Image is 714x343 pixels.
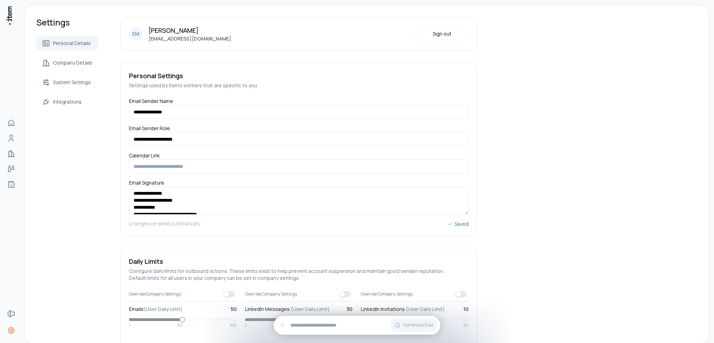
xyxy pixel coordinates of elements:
div: Continue Chat [274,316,440,335]
button: Sign out [416,27,469,41]
label: LinkedIn Messages [245,306,330,313]
img: Item Brain Logo [6,6,13,25]
div: Saved [447,220,469,228]
span: Personal Details [53,40,91,47]
span: 50 [177,322,183,328]
span: Override Company Settings [361,291,413,297]
a: Company Details [36,56,98,70]
h5: Changes are saved automatically [129,220,200,228]
h5: Settings used by item's workers that are specific to you. [129,82,469,89]
h5: Daily Limits [129,256,469,266]
a: Settings [4,323,18,337]
label: Email Sender Role [129,125,170,134]
a: People [4,131,18,145]
a: Personal Details [36,36,98,50]
h1: Settings [36,17,98,28]
a: Companies [4,147,18,161]
span: 50 [231,306,237,313]
h5: Configure daily limits for outbound actions. These limits exist to help prevent account suspensio... [129,268,469,282]
label: Emails [129,306,183,313]
span: System Settings [53,79,91,86]
a: System Settings [36,75,98,89]
span: 20 [463,322,469,328]
h5: Personal Settings [129,71,469,81]
span: Override Company Settings [129,291,181,297]
span: 100 [230,322,237,328]
span: Continue Chat [403,322,433,328]
label: LinkedIn Invitations [361,306,445,313]
span: 1 [245,322,246,328]
label: Calendar Link [129,152,160,162]
button: Continue Chat [390,319,438,332]
span: Integrations [53,98,82,105]
a: Agents [4,177,18,191]
p: [EMAIL_ADDRESS][DOMAIN_NAME] [149,35,231,42]
a: Forms [4,307,18,321]
label: Email Signature [129,179,164,189]
span: 30 [347,306,352,313]
label: Email Sender Name [129,98,173,107]
span: (User Daily Limit) [291,306,330,312]
span: (User Daily Limit) [406,306,445,312]
span: Company Details [53,59,92,66]
a: Deals [4,162,18,176]
span: Override Company Settings [245,291,297,297]
span: 1 [129,322,130,328]
div: EM [129,27,143,41]
span: 10 [463,306,469,313]
a: Home [4,116,18,130]
p: [PERSON_NAME] [149,25,231,35]
a: Integrations [36,95,98,109]
span: (User Daily Limit) [144,306,183,312]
